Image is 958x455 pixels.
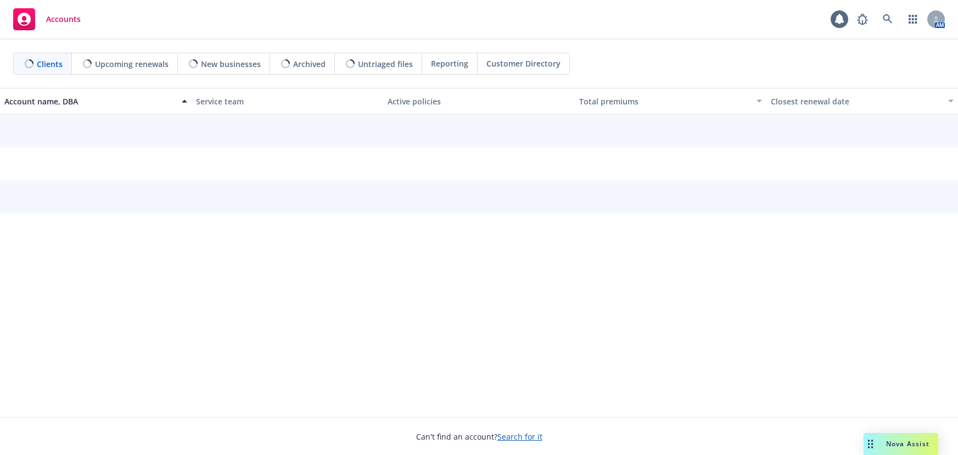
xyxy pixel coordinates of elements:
button: Nova Assist [864,433,938,455]
button: Service team [192,88,383,114]
a: Switch app [902,8,924,30]
span: Customer Directory [486,58,561,69]
button: Closest renewal date [766,88,958,114]
button: Active policies [383,88,575,114]
span: Accounts [46,15,81,24]
a: Accounts [9,4,85,35]
span: Nova Assist [886,439,929,448]
span: Upcoming renewals [95,58,169,70]
div: Total premiums [579,96,750,107]
div: Active policies [388,96,570,107]
span: Can't find an account? [416,431,542,442]
span: Clients [37,58,63,70]
div: Account name, DBA [4,96,175,107]
span: New businesses [201,58,261,70]
div: Closest renewal date [771,96,942,107]
span: Archived [293,58,326,70]
div: Drag to move [864,433,877,455]
a: Search for it [497,431,542,442]
a: Search [877,8,899,30]
div: Service team [196,96,379,107]
a: Report a Bug [851,8,873,30]
span: Untriaged files [358,58,413,70]
button: Total premiums [575,88,766,114]
span: Reporting [431,58,468,69]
